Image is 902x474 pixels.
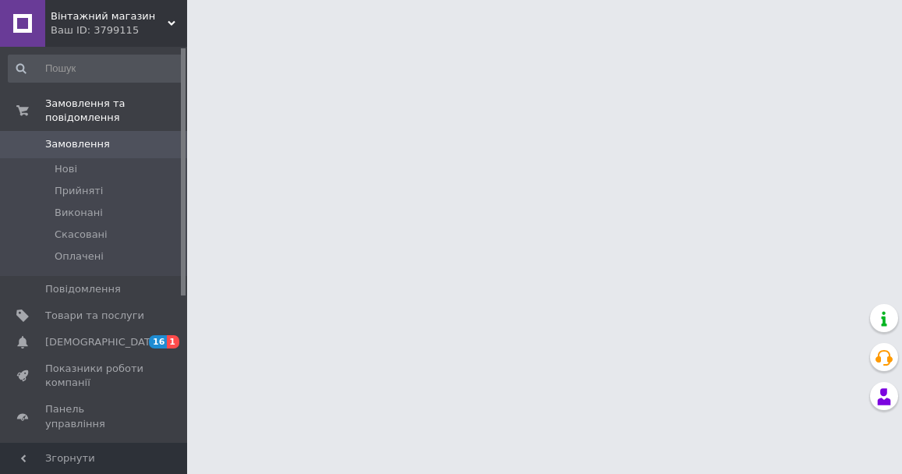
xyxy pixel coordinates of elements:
[55,206,103,220] span: Виконані
[167,335,179,348] span: 1
[51,23,187,37] div: Ваш ID: 3799115
[45,282,121,296] span: Повідомлення
[45,335,161,349] span: [DEMOGRAPHIC_DATA]
[55,249,104,264] span: Оплачені
[149,335,167,348] span: 16
[45,402,144,430] span: Панель управління
[8,55,183,83] input: Пошук
[45,362,144,390] span: Показники роботи компанії
[55,184,103,198] span: Прийняті
[45,137,110,151] span: Замовлення
[55,228,108,242] span: Скасовані
[45,97,187,125] span: Замовлення та повідомлення
[55,162,77,176] span: Нові
[45,309,144,323] span: Товари та послуги
[51,9,168,23] span: Вінтажний магазин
